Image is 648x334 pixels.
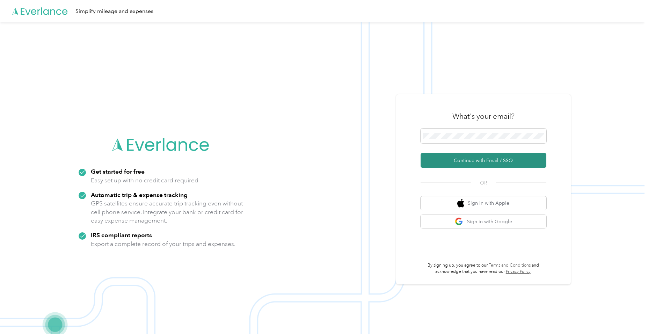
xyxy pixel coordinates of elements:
[421,262,546,275] p: By signing up, you agree to our and acknowledge that you have read our .
[452,111,515,121] h3: What's your email?
[91,176,198,185] p: Easy set up with no credit card required
[457,199,464,208] img: apple logo
[471,179,496,187] span: OR
[91,240,235,248] p: Export a complete record of your trips and expenses.
[421,196,546,210] button: apple logoSign in with Apple
[91,168,145,175] strong: Get started for free
[489,263,531,268] a: Terms and Conditions
[91,231,152,239] strong: IRS compliant reports
[421,215,546,228] button: google logoSign in with Google
[455,217,464,226] img: google logo
[421,153,546,168] button: Continue with Email / SSO
[91,199,243,225] p: GPS satellites ensure accurate trip tracking even without cell phone service. Integrate your bank...
[75,7,153,16] div: Simplify mileage and expenses
[506,269,531,274] a: Privacy Policy
[91,191,188,198] strong: Automatic trip & expense tracking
